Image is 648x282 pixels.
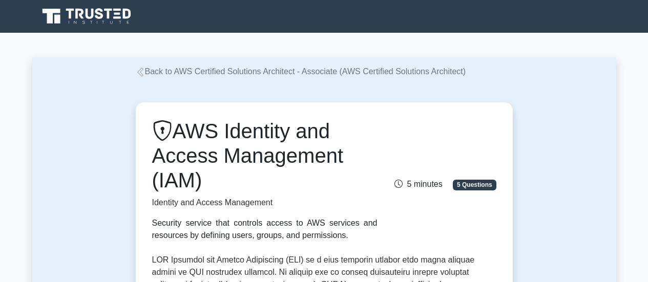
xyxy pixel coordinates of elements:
span: 5 Questions [453,180,496,190]
div: Security service that controls access to AWS services and resources by defining users, groups, an... [152,217,378,242]
p: Identity and Access Management [152,197,378,209]
h1: AWS Identity and Access Management (IAM) [152,119,378,192]
span: 5 minutes [394,180,442,188]
a: Back to AWS Certified Solutions Architect - Associate (AWS Certified Solutions Architect) [136,67,466,76]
